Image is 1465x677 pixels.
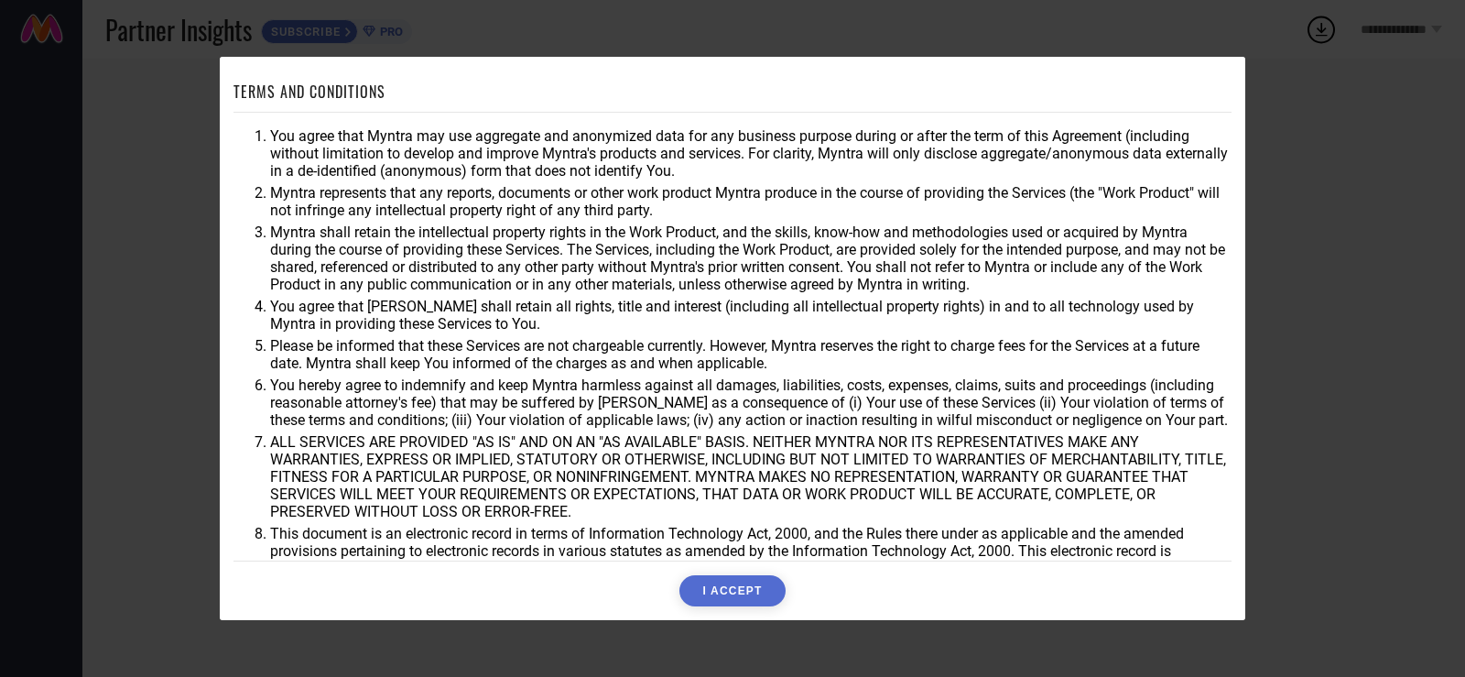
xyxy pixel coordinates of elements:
li: You agree that Myntra may use aggregate and anonymized data for any business purpose during or af... [270,127,1232,180]
h1: TERMS AND CONDITIONS [233,81,385,103]
li: This document is an electronic record in terms of Information Technology Act, 2000, and the Rules... [270,525,1232,577]
li: You agree that [PERSON_NAME] shall retain all rights, title and interest (including all intellect... [270,298,1232,333]
li: Myntra represents that any reports, documents or other work product Myntra produce in the course ... [270,184,1232,219]
button: I ACCEPT [679,575,785,606]
li: Please be informed that these Services are not chargeable currently. However, Myntra reserves the... [270,337,1232,372]
li: ALL SERVICES ARE PROVIDED "AS IS" AND ON AN "AS AVAILABLE" BASIS. NEITHER MYNTRA NOR ITS REPRESEN... [270,433,1232,520]
li: Myntra shall retain the intellectual property rights in the Work Product, and the skills, know-ho... [270,224,1232,293]
li: You hereby agree to indemnify and keep Myntra harmless against all damages, liabilities, costs, e... [270,377,1232,429]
